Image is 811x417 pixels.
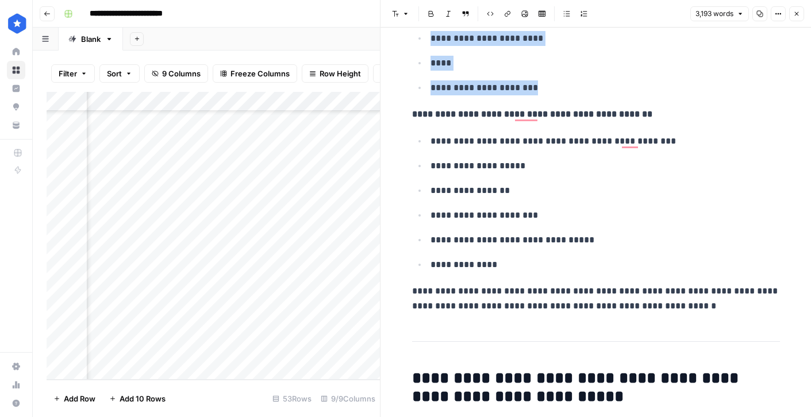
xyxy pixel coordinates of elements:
[144,64,208,83] button: 9 Columns
[7,43,25,61] a: Home
[320,68,361,79] span: Row Height
[59,68,77,79] span: Filter
[316,389,380,408] div: 9/9 Columns
[690,6,749,21] button: 3,193 words
[7,357,25,376] a: Settings
[7,98,25,116] a: Opportunities
[120,393,166,404] span: Add 10 Rows
[107,68,122,79] span: Sort
[230,68,290,79] span: Freeze Columns
[99,64,140,83] button: Sort
[695,9,733,19] span: 3,193 words
[7,376,25,394] a: Usage
[302,64,368,83] button: Row Height
[7,116,25,134] a: Your Data
[7,394,25,412] button: Help + Support
[7,9,25,38] button: Workspace: ConsumerAffairs
[7,13,28,34] img: ConsumerAffairs Logo
[47,389,102,408] button: Add Row
[51,64,95,83] button: Filter
[64,393,95,404] span: Add Row
[7,61,25,79] a: Browse
[102,389,172,408] button: Add 10 Rows
[59,28,123,51] a: Blank
[81,33,101,45] div: Blank
[162,68,201,79] span: 9 Columns
[7,79,25,98] a: Insights
[213,64,297,83] button: Freeze Columns
[268,389,316,408] div: 53 Rows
